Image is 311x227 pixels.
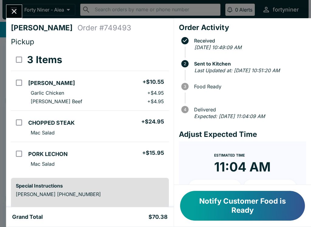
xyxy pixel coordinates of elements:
[194,113,265,119] em: Expected: [DATE] 11:04:09 AM
[31,130,55,136] p: Mac Salad
[11,37,34,46] span: Pickup
[214,153,245,158] span: Estimated Time
[214,159,271,175] time: 11:04 AM
[244,180,296,195] button: + 20
[28,151,68,158] h5: PORK LECHON
[191,61,306,66] span: Sent to Kitchen
[147,98,164,104] p: + $4.95
[28,119,75,127] h5: CHOPPED STEAK
[27,54,62,66] h3: 3 Items
[31,90,64,96] p: Garlic Chicken
[31,161,55,167] p: Mac Salad
[189,180,241,195] button: + 10
[31,98,82,104] p: [PERSON_NAME] Beef
[11,49,169,173] table: orders table
[12,213,43,221] h5: Grand Total
[191,38,306,43] span: Received
[142,78,164,86] h5: + $10.55
[77,23,131,32] h4: Order # 749493
[28,80,75,87] h5: [PERSON_NAME]
[16,183,164,189] h6: Special Instructions
[147,90,164,96] p: + $4.95
[16,191,164,197] p: [PERSON_NAME] [PHONE_NUMBER]
[141,118,164,125] h5: + $24.95
[179,23,306,32] h4: Order Activity
[184,84,186,89] text: 3
[142,149,164,157] h5: + $15.95
[180,191,305,221] button: Notify Customer Food is Ready
[191,107,306,112] span: Delivered
[149,213,168,221] h5: $70.38
[194,67,280,73] em: Last Updated at: [DATE] 10:51:20 AM
[179,130,306,139] h4: Adjust Expected Time
[6,5,22,18] button: Close
[183,107,186,112] text: 4
[194,44,241,50] em: [DATE] 10:49:09 AM
[191,84,306,89] span: Food Ready
[184,61,186,66] text: 2
[11,23,77,32] h4: [PERSON_NAME]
